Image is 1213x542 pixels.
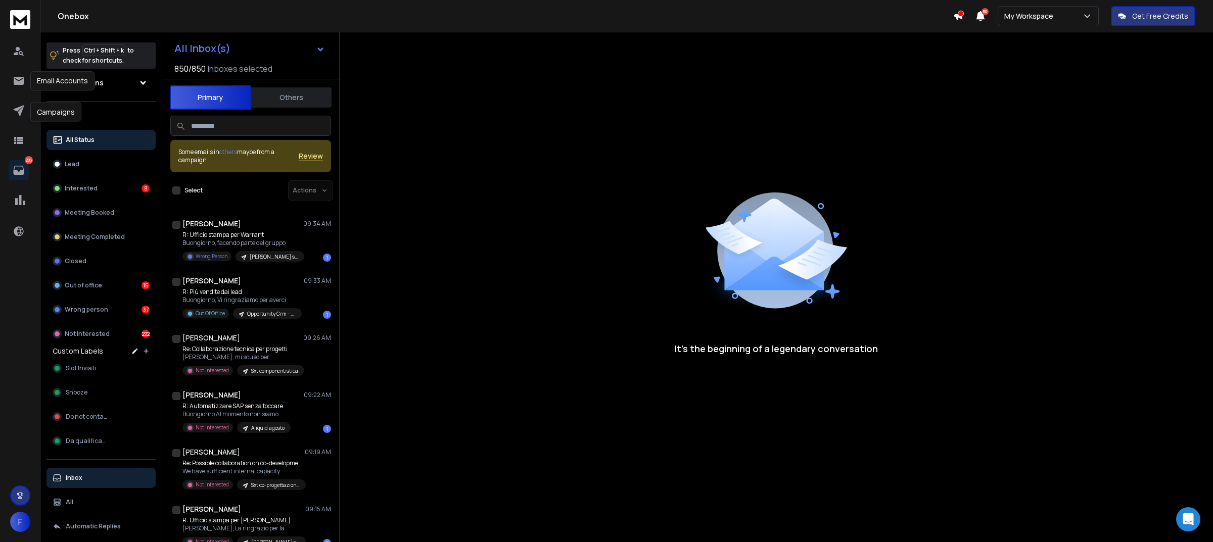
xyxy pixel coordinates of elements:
[66,413,109,421] span: Do not contact
[323,254,331,262] div: 1
[66,522,121,530] p: Automatic Replies
[247,310,296,318] p: Opportunity Crm - arredamento
[166,38,333,59] button: All Inbox(s)
[174,43,230,54] h1: All Inbox(s)
[170,85,251,110] button: Primary
[174,63,206,75] span: 850 / 850
[182,333,240,343] h1: [PERSON_NAME]
[46,154,156,174] button: Lead
[250,253,298,261] p: [PERSON_NAME] settembre
[46,178,156,199] button: Interested8
[182,402,291,410] p: R: Automatizzare SAP senza toccare
[142,330,150,338] div: 222
[10,10,30,29] img: logo
[25,156,33,164] p: 286
[63,45,134,66] p: Press to check for shortcuts.
[30,71,95,90] div: Email Accounts
[982,8,989,15] span: 50
[182,516,304,524] p: R: Ufficio stampa per [PERSON_NAME]
[182,410,291,418] p: Buongiorno Al momento non siamo
[303,220,331,228] p: 09:34 AM
[178,148,299,164] div: Some emails in maybe from a campaign
[196,481,229,488] p: Not Interested
[299,151,323,161] button: Review
[1111,6,1195,26] button: Get Free Credits
[46,130,156,150] button: All Status
[65,160,79,168] p: Lead
[196,424,229,431] p: Not Interested
[65,184,98,192] p: Interested
[1004,11,1057,21] p: My Workspace
[303,334,331,342] p: 09:26 AM
[66,136,95,144] p: All Status
[65,281,102,289] p: Out of office
[10,512,30,532] button: F
[182,524,304,532] p: [PERSON_NAME], La ringrazio per la
[46,407,156,427] button: Do not contact
[82,44,125,56] span: Ctrl + Shift + k
[251,86,332,109] button: Others
[65,257,86,265] p: Closed
[142,281,150,289] div: 15
[66,388,87,397] span: Snooze
[182,276,241,286] h1: [PERSON_NAME]
[1176,507,1200,531] div: Open Intercom Messenger
[66,364,96,372] span: Slot Inviati
[304,277,331,285] p: 09:33 AM
[142,306,150,314] div: 37
[182,345,304,353] p: Re: Collaborazione tecnica per progetti
[46,251,156,271] button: Closed
[182,390,241,400] h1: [PERSON_NAME]
[53,346,103,356] h3: Custom Labels
[251,481,300,489] p: Sxt co-progettazione settembre
[208,63,272,75] h3: Inboxes selected
[196,253,227,260] p: Wrong Person
[182,219,241,229] h1: [PERSON_NAME]
[305,505,331,513] p: 09:15 AM
[182,288,302,296] p: R: Più vendite dai lead
[323,311,331,319] div: 1
[65,209,114,217] p: Meeting Booked
[65,330,110,338] p: Not Interested
[66,474,82,482] p: Inbox
[46,203,156,223] button: Meeting Booked
[46,468,156,488] button: Inbox
[46,227,156,247] button: Meeting Completed
[46,300,156,320] button: Wrong person37
[66,437,108,445] span: Da qualificare
[46,73,156,93] button: All Campaigns
[46,516,156,536] button: Automatic Replies
[182,459,304,467] p: Re: Possible collaboration on co-development
[46,382,156,403] button: Snooze
[46,324,156,344] button: Not Interested222
[65,233,125,241] p: Meeting Completed
[304,391,331,399] p: 09:22 AM
[182,239,304,247] p: Buongiorno, facendo parte del gruppo
[65,306,108,314] p: Wrong person
[58,10,953,22] h1: Onebox
[323,425,331,433] div: 1
[182,467,304,475] p: We have sufficient internal capacity.
[251,424,285,432] p: Aliquid agosto
[30,103,81,122] div: Campaigns
[182,296,302,304] p: Buongiorno, Vi ringraziamo per averci
[46,110,156,124] h3: Filters
[46,431,156,451] button: Da qualificare
[182,231,304,239] p: R: Ufficio stampa per Warrant
[46,358,156,378] button: Slot Inviati
[196,310,225,317] p: Out Of Office
[182,447,240,457] h1: [PERSON_NAME]
[305,448,331,456] p: 09:19 AM
[9,160,29,180] a: 286
[219,147,237,156] span: others
[46,492,156,512] button: All
[182,353,304,361] p: [PERSON_NAME], mi scuso per
[142,184,150,192] div: 8
[46,275,156,295] button: Out of office15
[675,341,878,356] p: It’s the beginning of a legendary conversation
[66,498,73,506] p: All
[1132,11,1188,21] p: Get Free Credits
